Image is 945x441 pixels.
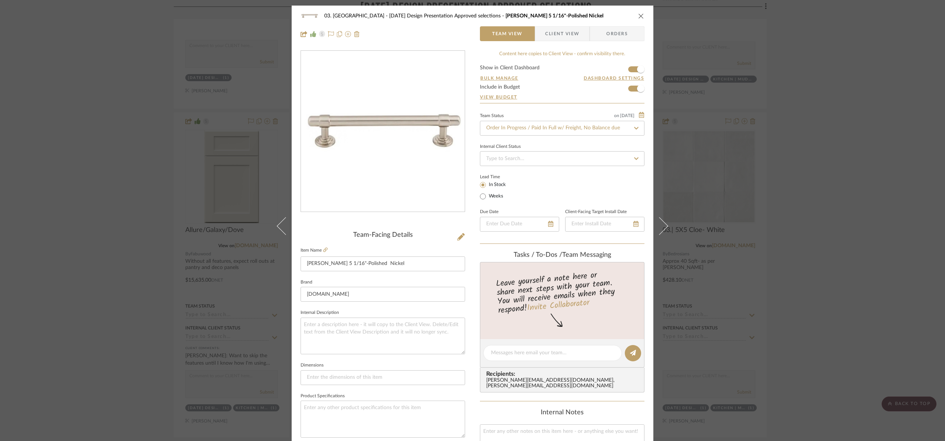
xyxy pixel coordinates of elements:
[480,217,559,232] input: Enter Due Date
[479,267,646,317] div: Leave yourself a note here or share next steps with your team. You will receive emails when they ...
[492,26,523,41] span: Team View
[487,193,503,200] label: Weeks
[354,31,360,37] img: Remove from project
[301,9,318,23] img: c9f0d017-7e75-45e6-823b-492d6616f63f_48x40.jpg
[480,210,498,214] label: Due Date
[480,151,644,166] input: Type to Search…
[480,251,644,259] div: team Messaging
[324,13,389,19] span: 03. [GEOGRAPHIC_DATA]
[565,210,627,214] label: Client-Facing Target Install Date
[486,371,641,377] span: Recipients:
[583,75,644,82] button: Dashboard Settings
[301,370,465,385] input: Enter the dimensions of this item
[301,364,324,367] label: Dimensions
[514,252,562,258] span: Tasks / To-Dos /
[301,256,465,271] input: Enter Item Name
[301,394,345,398] label: Product Specifications
[301,108,465,155] img: c9f0d017-7e75-45e6-823b-492d6616f63f_436x436.jpg
[480,114,504,118] div: Team Status
[301,108,465,155] div: 0
[480,121,644,136] input: Type to Search…
[486,378,641,389] div: [PERSON_NAME][EMAIL_ADDRESS][DOMAIN_NAME] , [PERSON_NAME][EMAIL_ADDRESS][DOMAIN_NAME]
[480,173,518,180] label: Lead Time
[480,145,521,149] div: Internal Client Status
[480,50,644,58] div: Content here copies to Client View - confirm visibility there.
[301,311,339,315] label: Internal Description
[301,287,465,302] input: Enter Brand
[619,113,635,118] span: [DATE]
[487,182,506,188] label: In Stock
[598,26,636,41] span: Orders
[545,26,579,41] span: Client View
[480,409,644,417] div: Internal Notes
[480,94,644,100] a: View Budget
[301,247,328,253] label: Item Name
[638,13,644,19] button: close
[301,281,312,284] label: Brand
[301,231,465,239] div: Team-Facing Details
[505,13,603,19] span: [PERSON_NAME] 5 1/16"-Polished Nickel
[527,296,590,315] a: Invite Collaborator
[565,217,644,232] input: Enter Install Date
[480,75,519,82] button: Bulk Manage
[480,180,518,201] mat-radio-group: Select item type
[614,113,619,118] span: on
[389,13,505,19] span: [DATE] Design Presentation Approved selections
